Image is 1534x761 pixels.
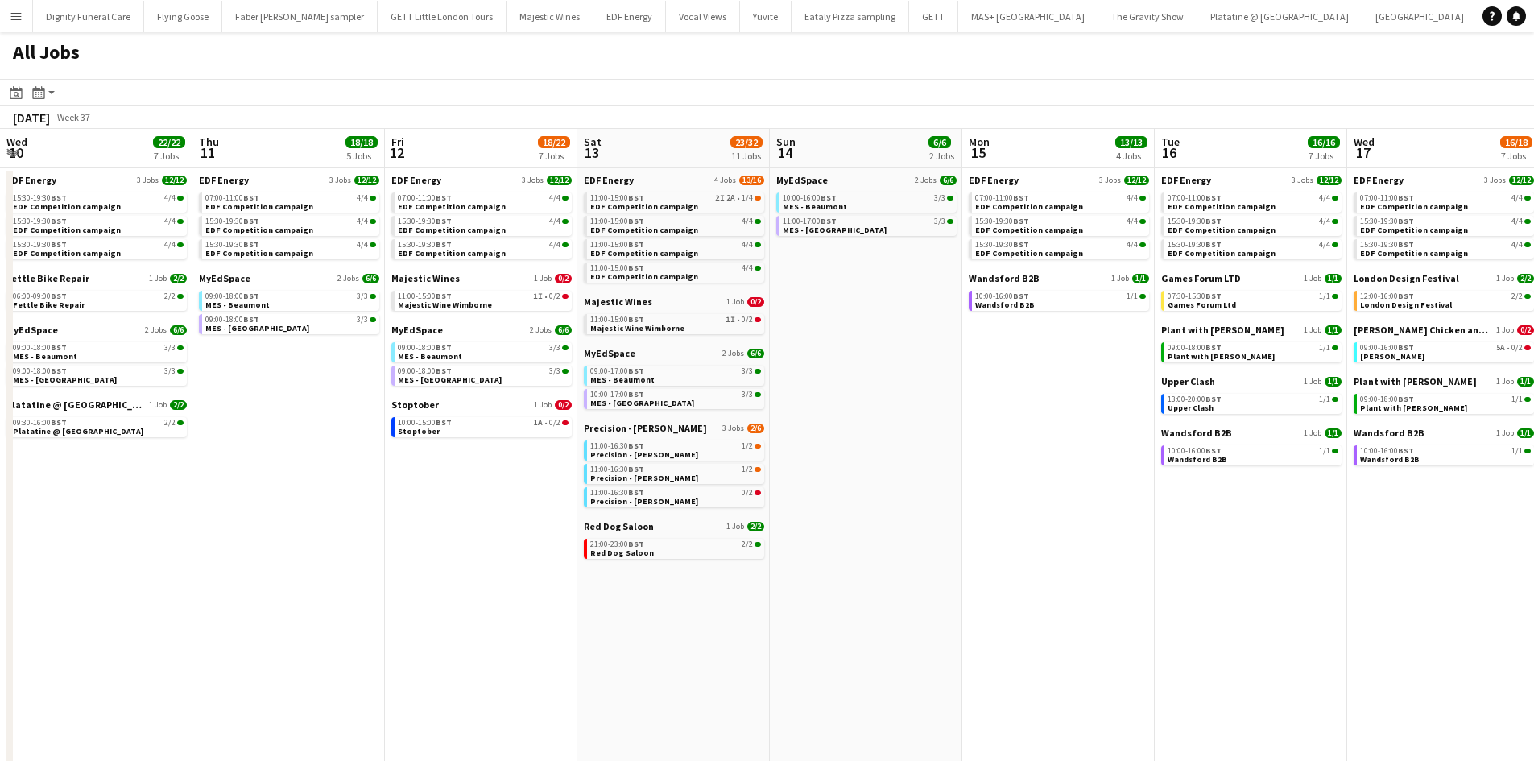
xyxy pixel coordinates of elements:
[436,239,452,250] span: BST
[915,176,937,185] span: 2 Jobs
[1205,342,1222,353] span: BST
[13,217,67,225] span: 15:30-19:30
[1360,225,1468,235] span: EDF Competition campaign
[1127,292,1138,300] span: 1/1
[1354,272,1459,284] span: London Design Festival
[149,274,167,283] span: 1 Job
[1511,194,1523,202] span: 4/4
[1161,324,1342,336] a: Plant with [PERSON_NAME]1 Job1/1
[584,174,764,186] a: EDF Energy4 Jobs13/16
[1354,324,1534,336] a: [PERSON_NAME] Chicken and Shakes1 Job0/2
[792,1,909,32] button: Eataly Pizza sampling
[742,194,753,202] span: 1/4
[205,316,259,324] span: 09:00-18:00
[1360,201,1468,212] span: EDF Competition campaign
[590,316,644,324] span: 11:00-15:00
[205,323,309,333] span: MES - Southside
[975,291,1146,309] a: 10:00-16:00BST1/1Wandsford B2B
[6,324,187,336] a: MyEdSpace2 Jobs6/6
[1304,274,1321,283] span: 1 Job
[1511,292,1523,300] span: 2/2
[1398,192,1414,203] span: BST
[1168,225,1276,235] span: EDF Competition campaign
[199,272,379,284] a: MyEdSpace2 Jobs6/6
[783,201,847,212] span: MES - Beaumont
[1398,291,1414,301] span: BST
[1292,176,1313,185] span: 3 Jobs
[170,274,187,283] span: 2/2
[391,174,572,272] div: EDF Energy3 Jobs12/1207:00-11:00BST4/4EDF Competition campaign15:30-19:30BST4/4EDF Competition ca...
[13,248,121,258] span: EDF Competition campaign
[975,217,1029,225] span: 15:30-19:30
[1127,194,1138,202] span: 4/4
[199,174,249,186] span: EDF Energy
[1168,239,1338,258] a: 15:30-19:30BST4/4EDF Competition campaign
[1168,344,1222,352] span: 09:00-18:00
[205,300,270,310] span: MES - Beaumont
[1325,325,1342,335] span: 1/1
[170,325,187,335] span: 6/6
[398,248,506,258] span: EDF Competition campaign
[590,194,761,202] div: •
[975,216,1146,234] a: 15:30-19:30BST4/4EDF Competition campaign
[162,176,187,185] span: 12/12
[1360,239,1531,258] a: 15:30-19:30BST4/4EDF Competition campaign
[1161,272,1342,284] a: Games Forum LTD1 Job1/1
[590,239,761,258] a: 11:00-15:00BST4/4EDF Competition campaign
[1161,324,1284,336] span: Plant with Willow
[1319,344,1330,352] span: 1/1
[969,272,1149,284] a: Wandsford B2B1 Job1/1
[722,349,744,358] span: 2 Jobs
[1360,216,1531,234] a: 15:30-19:30BST4/4EDF Competition campaign
[1398,342,1414,353] span: BST
[1304,325,1321,335] span: 1 Job
[329,176,351,185] span: 3 Jobs
[909,1,958,32] button: GETT
[436,342,452,353] span: BST
[590,241,644,249] span: 11:00-15:00
[398,342,569,361] a: 09:00-18:00BST3/3MES - Beaumont
[969,272,1040,284] span: Wandsford B2B
[51,216,67,226] span: BST
[1168,201,1276,212] span: EDF Competition campaign
[205,241,259,249] span: 15:30-19:30
[1168,216,1338,234] a: 15:30-19:30BST4/4EDF Competition campaign
[436,291,452,301] span: BST
[243,291,259,301] span: BST
[530,325,552,335] span: 2 Jobs
[584,347,764,359] a: MyEdSpace2 Jobs6/6
[975,192,1146,211] a: 07:00-11:00BST4/4EDF Competition campaign
[593,1,666,32] button: EDF Energy
[1354,174,1404,186] span: EDF Energy
[821,216,837,226] span: BST
[666,1,740,32] button: Vocal Views
[584,174,764,296] div: EDF Energy4 Jobs13/1611:00-15:00BST2I2A•1/4EDF Competition campaign11:00-15:00BST4/4EDF Competiti...
[13,300,85,310] span: Fettle Bike Repair
[1132,274,1149,283] span: 1/1
[51,342,67,353] span: BST
[1319,217,1330,225] span: 4/4
[584,347,764,422] div: MyEdSpace2 Jobs6/609:00-17:00BST3/3MES - Beaumont10:00-17:00BST3/3MES - [GEOGRAPHIC_DATA]
[137,176,159,185] span: 3 Jobs
[1398,216,1414,226] span: BST
[205,217,259,225] span: 15:30-19:30
[969,174,1019,186] span: EDF Energy
[975,225,1083,235] span: EDF Competition campaign
[1360,292,1414,300] span: 12:00-16:00
[522,176,544,185] span: 3 Jobs
[590,194,644,202] span: 11:00-15:00
[726,194,735,202] span: 2A
[590,264,644,272] span: 11:00-15:00
[398,291,569,309] a: 11:00-15:00BST1I•0/2Majestic Wine Wimborne
[742,241,753,249] span: 4/4
[1511,217,1523,225] span: 4/4
[1511,344,1523,352] span: 0/2
[164,292,176,300] span: 2/2
[1360,342,1531,361] a: 09:00-16:00BST5A•0/2[PERSON_NAME]
[584,347,635,359] span: MyEdSpace
[1127,217,1138,225] span: 4/4
[145,325,167,335] span: 2 Jobs
[1205,239,1222,250] span: BST
[337,274,359,283] span: 2 Jobs
[776,174,957,239] div: MyEdSpace2 Jobs6/610:00-16:00BST3/3MES - Beaumont11:00-17:00BST3/3MES - [GEOGRAPHIC_DATA]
